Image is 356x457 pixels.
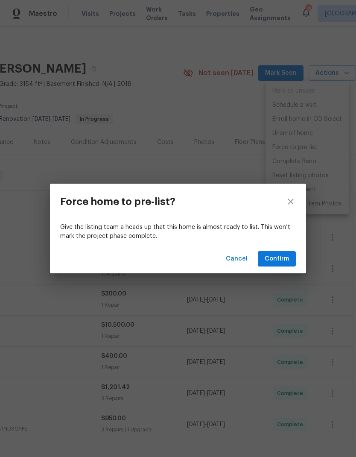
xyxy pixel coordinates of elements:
[60,196,175,208] h3: Force home to pre-list?
[60,223,296,241] p: Give the listing team a heads up that this home is almost ready to list. This won’t mark the proj...
[265,254,289,264] span: Confirm
[226,254,248,264] span: Cancel
[258,251,296,267] button: Confirm
[275,184,306,220] button: close
[222,251,251,267] button: Cancel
